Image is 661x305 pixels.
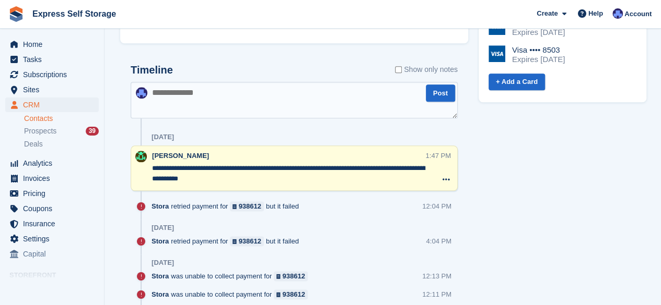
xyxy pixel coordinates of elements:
[131,64,173,76] h2: Timeline
[23,247,86,261] span: Capital
[239,236,261,246] div: 938612
[274,289,308,299] a: 938612
[489,74,545,91] a: + Add a Card
[23,37,86,52] span: Home
[86,127,99,136] div: 39
[152,152,209,160] span: [PERSON_NAME]
[5,231,99,246] a: menu
[23,67,86,82] span: Subscriptions
[23,186,86,201] span: Pricing
[24,114,99,124] a: Contacts
[23,156,86,170] span: Analytics
[152,271,313,281] div: was unable to collect payment for
[512,55,565,64] div: Expires [DATE]
[5,201,99,216] a: menu
[230,236,264,246] a: 938612
[8,6,24,22] img: stora-icon-8386f47178a22dfd0bd8f6a31ec36ba5ce8667c1dd55bd0f319d3a0aa187defe.svg
[624,9,652,19] span: Account
[489,45,505,62] img: Visa Logo
[5,97,99,112] a: menu
[23,201,86,216] span: Coupons
[152,133,174,141] div: [DATE]
[512,45,565,55] div: Visa •••• 8503
[23,216,86,231] span: Insurance
[152,289,169,299] span: Stora
[5,186,99,201] a: menu
[5,247,99,261] a: menu
[5,216,99,231] a: menu
[282,271,305,281] div: 938612
[24,139,43,149] span: Deals
[282,289,305,299] div: 938612
[422,271,451,281] div: 12:13 PM
[422,201,451,211] div: 12:04 PM
[28,5,120,22] a: Express Self Storage
[23,171,86,186] span: Invoices
[537,8,558,19] span: Create
[23,82,86,97] span: Sites
[5,82,99,97] a: menu
[426,84,455,102] button: Post
[5,156,99,170] a: menu
[230,201,264,211] a: 938612
[23,52,86,67] span: Tasks
[152,289,313,299] div: was unable to collect payment for
[23,231,86,246] span: Settings
[24,126,99,137] a: Prospects 39
[135,151,147,162] img: Shakiyra Davis
[612,8,623,19] img: Vahnika Batchu
[136,87,147,99] img: Vahnika Batchu
[152,224,174,232] div: [DATE]
[152,259,174,267] div: [DATE]
[24,126,56,136] span: Prospects
[274,271,308,281] a: 938612
[152,236,169,246] span: Stora
[239,201,261,211] div: 938612
[5,52,99,67] a: menu
[9,270,104,280] span: Storefront
[395,64,458,75] label: Show only notes
[425,151,450,161] div: 1:47 PM
[422,289,451,299] div: 12:11 PM
[426,236,451,246] div: 4:04 PM
[5,171,99,186] a: menu
[152,236,304,246] div: retried payment for but it failed
[5,37,99,52] a: menu
[395,64,402,75] input: Show only notes
[23,97,86,112] span: CRM
[5,67,99,82] a: menu
[152,271,169,281] span: Stora
[24,139,99,150] a: Deals
[152,201,169,211] span: Stora
[588,8,603,19] span: Help
[512,28,565,37] div: Expires [DATE]
[152,201,304,211] div: retried payment for but it failed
